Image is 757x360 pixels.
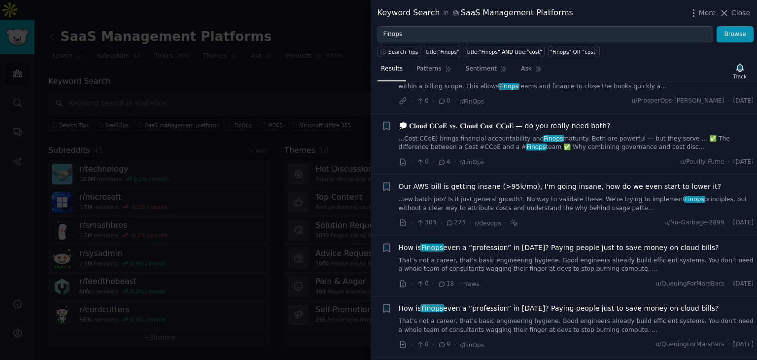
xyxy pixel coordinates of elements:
span: [DATE] [733,340,754,349]
a: "Finops" OR "cost" [548,46,600,57]
a: ...ew batch job? Is it just general growth?. No way to validate these. We're trying to implementF... [399,195,754,213]
span: · [728,340,730,349]
span: · [454,96,456,107]
span: Finops [526,144,547,150]
span: · [411,96,413,107]
a: That’s not a career, that’s basic engineering hygiene. Good engineers already build efficient sys... [399,317,754,334]
a: Sentiment [462,61,511,81]
div: title:"Finops" AND title:"cost" [467,48,542,55]
button: Track [730,61,750,81]
span: [DATE] [733,280,754,288]
span: Finops [684,196,705,203]
a: Patterns [413,61,455,81]
span: · [505,218,507,228]
span: r/devops [475,220,501,227]
span: Ask [521,65,532,73]
span: r/FinOps [459,98,484,105]
span: Sentiment [466,65,497,73]
span: u/QueuingForMarsBars [655,340,724,349]
a: ...Cost CCoE) brings financial accountability andFinopsmaturity. Both are powerful — but they ser... [399,135,754,152]
span: 0 [416,97,428,106]
span: 0 [416,340,428,349]
span: 0 [438,97,450,106]
span: [DATE] [733,97,754,106]
span: u/ProsperOps-[PERSON_NAME] [632,97,724,106]
button: Browse [717,26,754,43]
a: title:"Finops" AND title:"cost" [465,46,544,57]
span: · [728,158,730,167]
span: More [699,8,716,18]
span: Search Tips [388,48,418,55]
span: How is even a “profession” in [DATE]? Paying people just to save money on cloud bills? [399,303,719,314]
span: · [432,279,434,289]
div: "Finops" OR "cost" [550,48,598,55]
a: That’s not a career, that’s basic engineering hygiene. Good engineers already build efficient sys... [399,256,754,274]
span: · [432,96,434,107]
input: Try a keyword related to your business [378,26,713,43]
span: Close [731,8,750,18]
span: r/aws [463,281,480,288]
span: [DATE] [733,218,754,227]
a: Results [378,61,406,81]
a: Ask [517,61,546,81]
span: r/FinOps [459,159,484,166]
a: title:"Finops" [424,46,461,57]
span: 273 [446,218,466,227]
span: u/No-Garbage-2899 [664,218,724,227]
span: · [454,157,456,167]
span: r/FinOps [459,342,484,349]
span: 0 [416,280,428,288]
span: · [454,340,456,350]
span: How is even a “profession” in [DATE]? Paying people just to save money on cloud bills? [399,243,719,253]
span: Finops [543,135,564,142]
span: Finops [420,304,444,312]
span: Results [381,65,403,73]
span: 0 [416,158,428,167]
span: 4 [438,158,450,167]
span: Finops [498,83,519,90]
span: · [469,218,471,228]
a: How isFinopseven a “profession” in [DATE]? Paying people just to save money on cloud bills? [399,303,719,314]
span: · [411,157,413,167]
span: · [728,280,730,288]
span: · [411,340,413,350]
a: How isFinopseven a “profession” in [DATE]? Paying people just to save money on cloud bills? [399,243,719,253]
span: u/QueuingForMarsBars [655,280,724,288]
a: ... optimized with traditional manual approaches.Finopsteams need automation to achieve higher sa... [399,73,754,91]
span: · [440,218,442,228]
span: · [728,218,730,227]
span: u/Pouilly-Fume [680,158,724,167]
span: 303 [416,218,436,227]
span: [DATE] [733,158,754,167]
button: More [688,8,716,18]
div: Track [733,73,747,80]
span: Patterns [416,65,441,73]
span: · [728,97,730,106]
span: · [457,279,459,289]
span: in [443,9,448,18]
span: · [411,279,413,289]
span: · [432,157,434,167]
a: 💭 𝐂𝐥𝐨𝐮𝐝 𝐂𝐂𝐨𝐄 𝐯𝐬. 𝐂𝐥𝐨𝐮𝐝 𝐂𝐨𝐬𝐭 𝐂𝐂𝐨𝐄 — do you really need both? [399,121,611,131]
button: Close [719,8,750,18]
span: 9 [438,340,450,349]
a: Our AWS bill is getting insane (>95k/mo), I'm going insane, how do we even start to lower it? [399,181,722,192]
div: title:"Finops" [426,48,459,55]
button: Search Tips [378,46,420,57]
span: 18 [438,280,454,288]
div: Keyword Search SaaS Management Platforms [378,7,573,19]
span: · [411,218,413,228]
span: · [432,340,434,350]
span: Finops [420,244,444,252]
